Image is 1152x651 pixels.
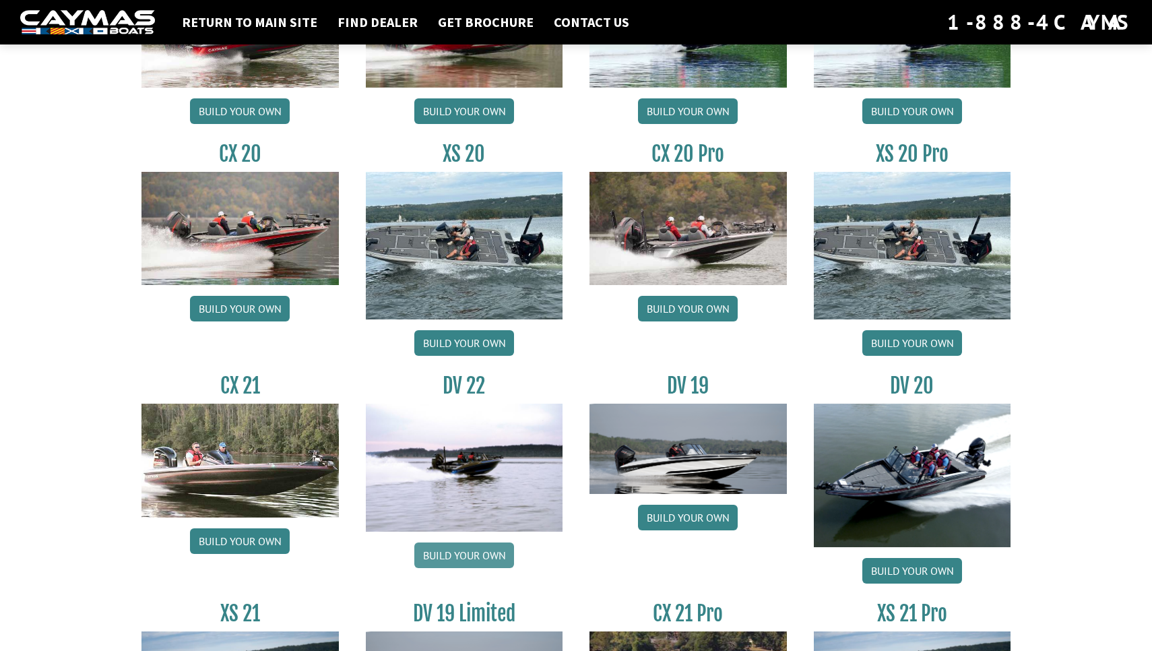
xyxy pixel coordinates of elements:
div: 1-888-4CAYMAS [947,7,1132,37]
img: white-logo-c9c8dbefe5ff5ceceb0f0178aa75bf4bb51f6bca0971e226c86eb53dfe498488.png [20,10,155,35]
img: CX21_thumb.jpg [141,404,339,517]
h3: CX 21 Pro [589,601,787,626]
img: CX-20Pro_thumbnail.jpg [589,172,787,285]
a: Build your own [414,98,514,124]
h3: DV 20 [814,373,1011,398]
a: Build your own [638,98,738,124]
h3: DV 22 [366,373,563,398]
h3: XS 21 [141,601,339,626]
a: Build your own [638,505,738,530]
img: DV22_original_motor_cropped_for_caymas_connect.jpg [366,404,563,532]
h3: CX 21 [141,373,339,398]
h3: XS 20 [366,142,563,166]
img: dv-19-ban_from_website_for_caymas_connect.png [589,404,787,494]
a: Build your own [190,98,290,124]
a: Build your own [862,558,962,584]
a: Build your own [414,330,514,356]
h3: DV 19 Limited [366,601,563,626]
a: Contact Us [547,13,636,31]
a: Build your own [190,528,290,554]
h3: CX 20 [141,142,339,166]
img: XS_20_resized.jpg [814,172,1011,319]
img: DV_20_from_website_for_caymas_connect.png [814,404,1011,547]
a: Find Dealer [331,13,424,31]
a: Build your own [638,296,738,321]
h3: CX 20 Pro [589,142,787,166]
a: Build your own [190,296,290,321]
a: Build your own [862,98,962,124]
img: CX-20_thumbnail.jpg [141,172,339,285]
h3: XS 20 Pro [814,142,1011,166]
a: Return to main site [175,13,324,31]
h3: XS 21 Pro [814,601,1011,626]
a: Build your own [414,542,514,568]
h3: DV 19 [589,373,787,398]
a: Get Brochure [431,13,540,31]
a: Build your own [862,330,962,356]
img: XS_20_resized.jpg [366,172,563,319]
